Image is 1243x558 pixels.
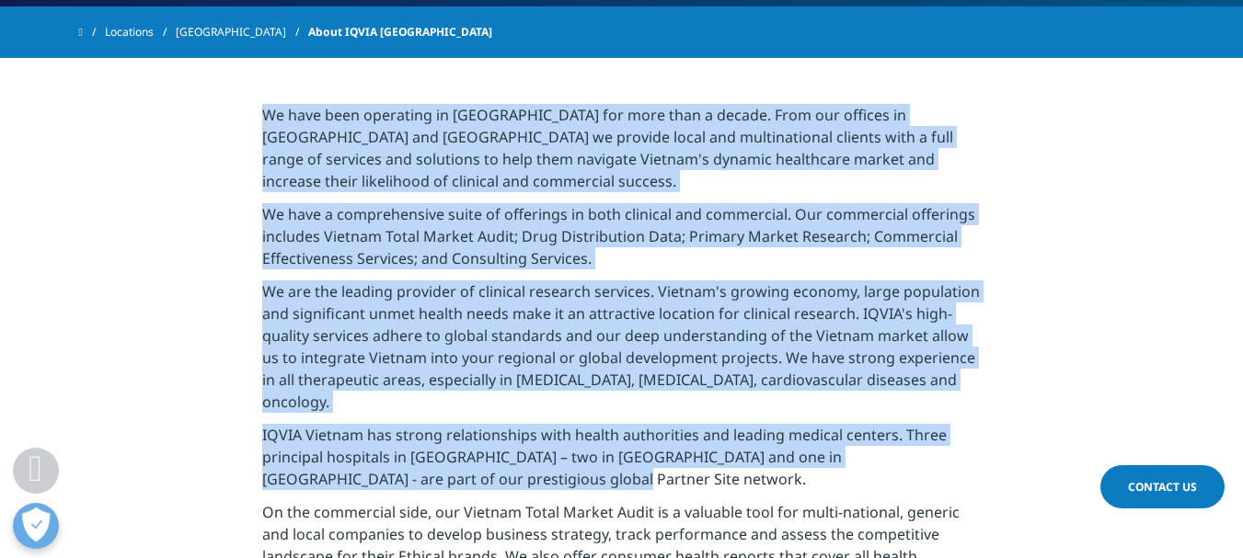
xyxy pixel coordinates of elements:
button: Open Preferences [13,503,59,549]
p: We have a comprehensive suite of offerings in both clinical and commercial. Our commercial offeri... [262,203,981,280]
a: Locations [105,16,176,49]
span: Contact Us [1128,479,1197,495]
p: We are the leading provider of clinical research services. Vietnam's growing economy, large popul... [262,280,981,424]
span: About IQVIA [GEOGRAPHIC_DATA] [308,16,492,49]
p: IQVIA Vietnam has strong relationships with health authorities and leading medical centers. Three... [262,424,981,501]
p: We have been operating in [GEOGRAPHIC_DATA] for more than a decade. From our offices in [GEOGRAPH... [262,104,981,203]
a: Contact Us [1100,465,1225,508]
a: [GEOGRAPHIC_DATA] [176,16,308,49]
